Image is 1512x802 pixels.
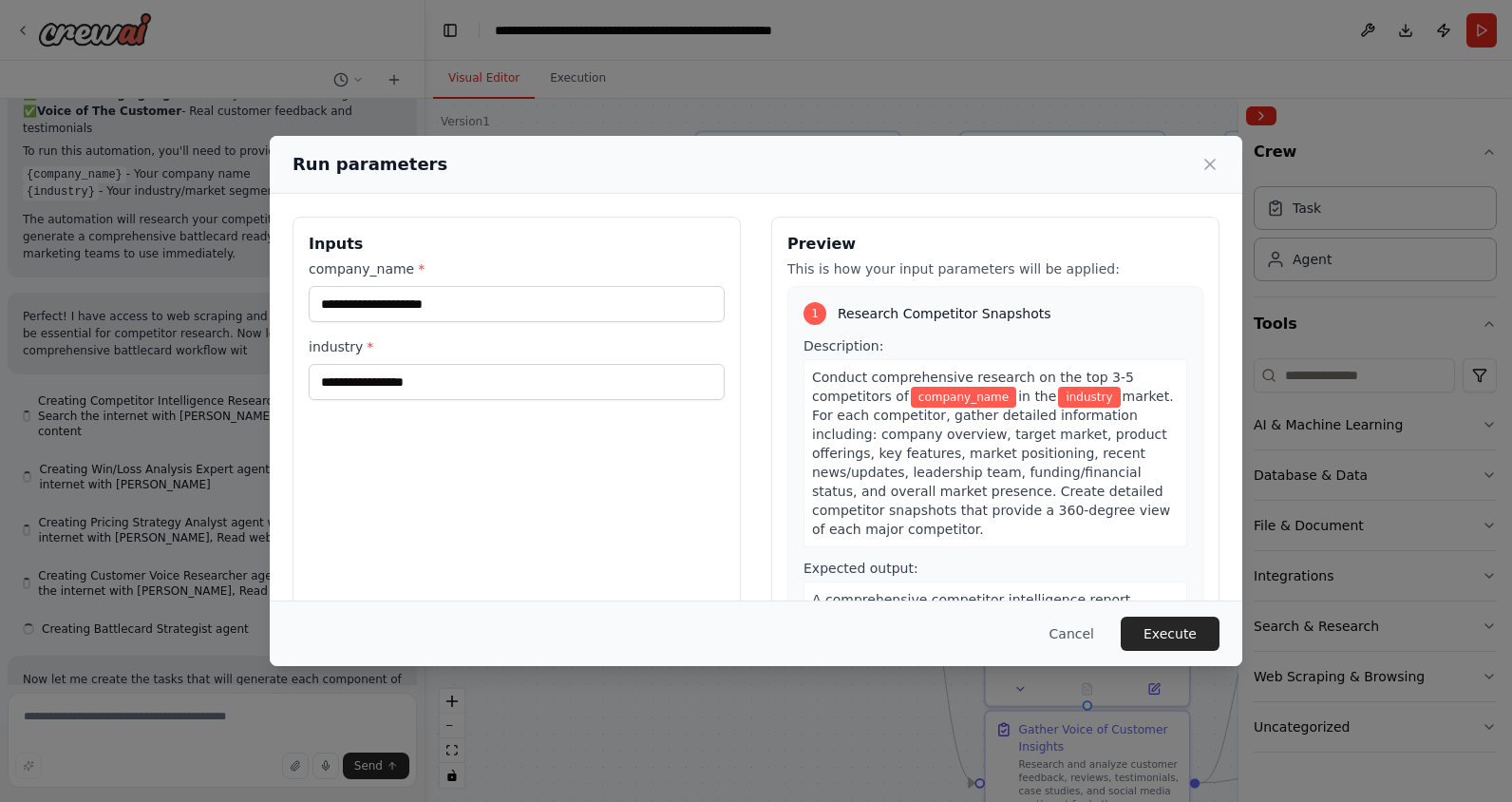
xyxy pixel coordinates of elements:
h2: Run parameters [293,151,447,178]
span: A comprehensive competitor intelligence report containing detailed snapshots of each major compet... [812,592,1149,721]
label: company_name [309,259,725,278]
span: Conduct comprehensive research on the top 3-5 competitors of [812,370,1134,404]
button: Cancel [1034,617,1109,651]
span: Expected output: [803,561,918,576]
span: Description: [803,338,883,353]
h3: Inputs [309,233,725,256]
span: Variable: industry [1058,387,1120,408]
label: industry [309,337,725,356]
span: Variable: company_name [911,387,1016,408]
p: This is how your input parameters will be applied: [787,259,1203,278]
button: Execute [1121,617,1219,651]
h3: Preview [787,233,1203,256]
div: 1 [803,302,826,325]
span: in the [1018,389,1056,404]
span: Research Competitor Snapshots [838,304,1051,323]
